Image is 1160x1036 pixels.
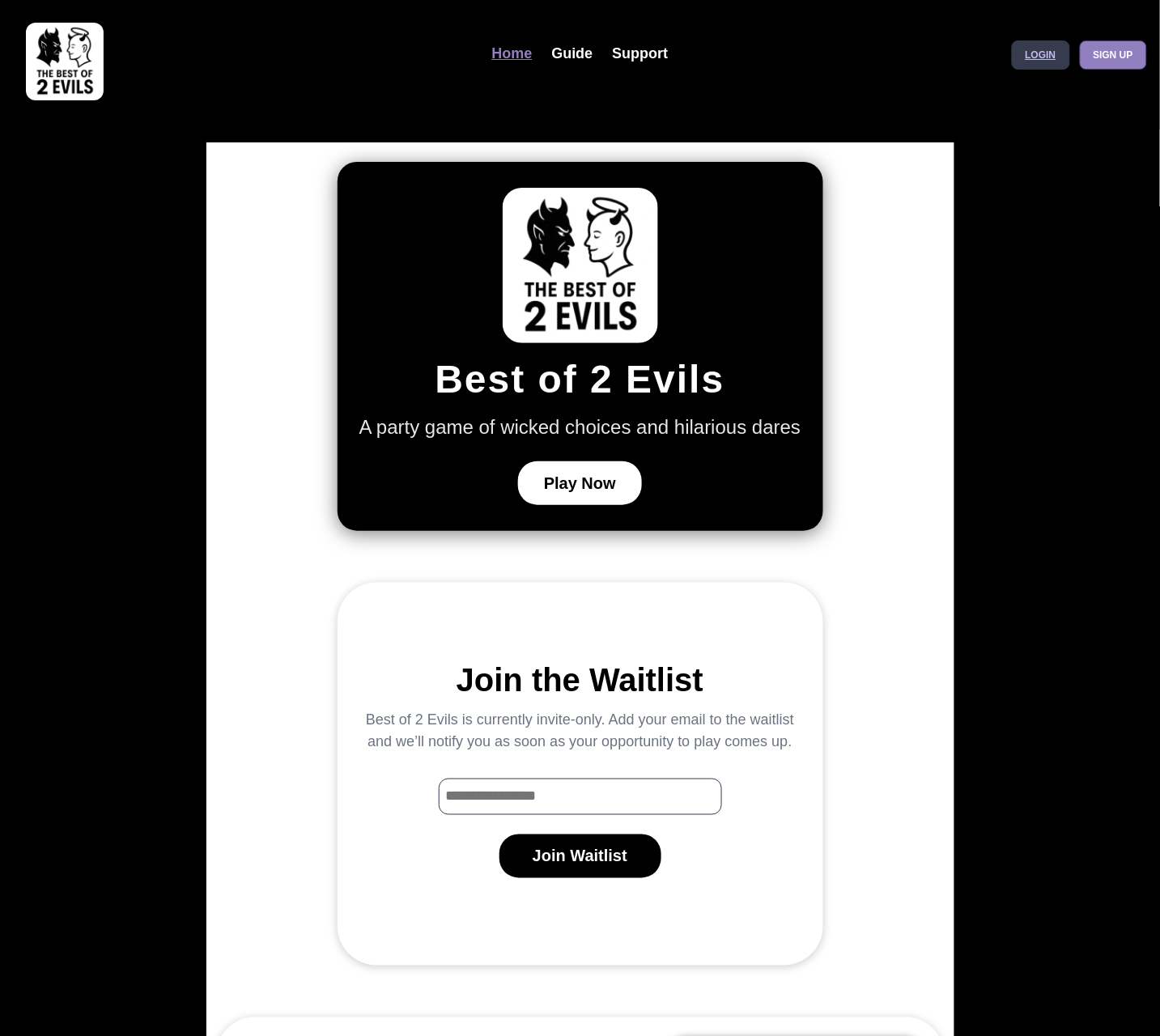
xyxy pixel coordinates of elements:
[482,36,542,71] a: Home
[503,188,658,343] img: Best of 2 Evils Logo
[457,660,703,699] h2: Join the Waitlist
[542,36,603,71] a: Guide
[439,779,722,815] input: Waitlist Email Input
[359,413,801,442] p: A party game of wicked choices and hilarious dares
[26,23,104,100] img: best of 2 evils logo
[435,356,724,403] h1: Best of 2 Evils
[603,36,678,71] a: Support
[518,461,642,505] button: Play Now
[363,709,797,753] p: Best of 2 Evils is currently invite-only. Add your email to the waitlist and we’ll notify you as ...
[499,834,661,878] button: Join Waitlist
[1012,40,1070,70] a: Login
[1080,40,1147,70] a: Sign up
